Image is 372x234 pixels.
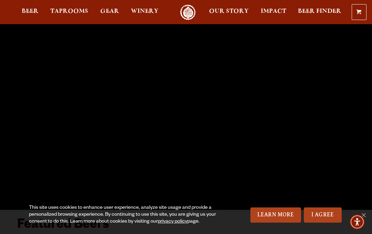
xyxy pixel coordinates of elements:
[205,4,253,20] a: Our Story
[29,205,231,225] div: This site uses cookies to enhance user experience, analyze site usage and provide a personalized ...
[100,9,119,14] span: Gear
[126,4,163,20] a: Winery
[350,214,365,230] div: Accessibility Menu
[158,219,187,225] a: privacy policy
[22,9,39,14] span: Beer
[209,9,249,14] span: Our Story
[256,4,291,20] a: Impact
[250,207,301,223] a: Learn More
[46,4,93,20] a: Taprooms
[304,207,342,223] a: I Agree
[175,4,201,20] a: Odell Home
[131,9,158,14] span: Winery
[261,9,286,14] span: Impact
[298,9,341,14] span: Beer Finder
[293,4,346,20] a: Beer Finder
[50,9,88,14] span: Taprooms
[17,4,43,20] a: Beer
[96,4,124,20] a: Gear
